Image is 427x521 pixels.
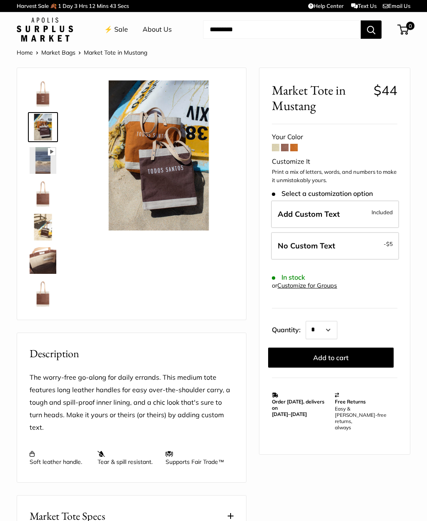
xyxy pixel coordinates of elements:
p: Supports Fair Trade™ [166,451,225,466]
a: Help Center [308,3,344,9]
span: $5 [386,240,393,247]
a: Market Tote in Mustang [28,279,58,309]
span: 3 [74,3,78,9]
div: Your Color [272,131,397,143]
span: Mins [97,3,108,9]
input: Search... [203,20,361,39]
span: Hrs [79,3,88,9]
img: Market Tote in Mustang [30,80,56,107]
span: No Custom Text [278,241,335,250]
span: Day [63,3,73,9]
a: Market Tote in Mustang [28,212,58,242]
img: Market Tote in Mustang [30,247,56,274]
span: Add Custom Text [278,209,340,219]
span: 12 [89,3,95,9]
h2: Description [30,346,234,362]
span: Secs [118,3,129,9]
a: Customize for Groups [277,282,337,289]
p: Soft leather handle. [30,451,89,466]
span: Included [372,207,393,217]
label: Quantity: [272,318,306,339]
strong: Free Returns [335,398,366,405]
img: Market Tote in Mustang [30,180,56,207]
a: Market Tote in Mustang [28,245,58,276]
a: Text Us [351,3,377,9]
a: Market Tote in Mustang [28,79,58,109]
label: Leave Blank [271,232,399,260]
span: 1 [58,3,61,9]
img: Market Tote in Mustang [30,281,56,307]
a: Home [17,49,33,56]
img: Market Tote in Mustang [30,147,56,174]
a: 0 [398,25,409,35]
span: In stock [272,273,305,281]
a: ⚡️ Sale [104,23,128,36]
img: Market Tote in Mustang [84,80,234,230]
span: 43 [110,3,116,9]
a: About Us [143,23,172,36]
span: Market Tote in Mustang [272,83,367,113]
p: Easy & [PERSON_NAME]-free returns, always [335,406,393,431]
img: Market Tote in Mustang [30,214,56,240]
label: Add Custom Text [271,200,399,228]
img: Apolis: Surplus Market [17,18,73,42]
span: 0 [406,22,414,30]
a: Email Us [383,3,410,9]
div: Customize It [272,155,397,168]
p: The worry-free go-along for daily errands. This medium tote features long leather handles for eas... [30,371,234,434]
a: Market Tote in Mustang [28,112,58,142]
div: or [272,280,337,291]
img: Market Tote in Mustang [30,114,56,140]
button: Add to cart [268,348,394,368]
span: Market Tote in Mustang [84,49,147,56]
p: Print a mix of letters, words, and numbers to make it unmistakably yours. [272,168,397,184]
strong: Order [DATE], delivers on [DATE]–[DATE] [272,398,324,417]
span: Select a customization option [272,190,372,198]
a: Market Bags [41,49,75,56]
nav: Breadcrumb [17,47,147,58]
p: Tear & spill resistant. [98,451,157,466]
span: - [384,239,393,249]
a: Market Tote in Mustang [28,179,58,209]
span: $44 [374,82,397,98]
button: Search [361,20,382,39]
a: Market Tote in Mustang [28,145,58,175]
